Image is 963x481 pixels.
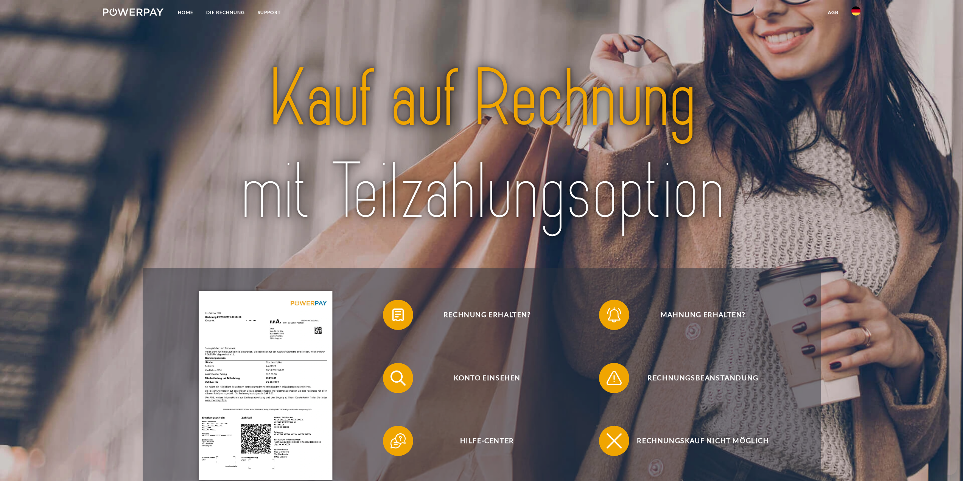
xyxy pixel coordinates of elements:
button: Konto einsehen [383,363,580,393]
img: logo-powerpay-white.svg [103,8,164,16]
button: Rechnungskauf nicht möglich [599,426,796,456]
span: Mahnung erhalten? [610,300,796,330]
button: Rechnung erhalten? [383,300,580,330]
span: Rechnungsbeanstandung [610,363,796,393]
span: Rechnungskauf nicht möglich [610,426,796,456]
button: Rechnungsbeanstandung [599,363,796,393]
img: title-powerpay_de.svg [182,48,781,243]
img: qb_search.svg [389,369,408,388]
img: qb_help.svg [389,431,408,450]
img: qb_bill.svg [389,305,408,324]
iframe: Schaltfläche zum Öffnen des Messaging-Fensters [933,451,957,475]
button: Mahnung erhalten? [599,300,796,330]
a: agb [821,6,845,19]
button: Hilfe-Center [383,426,580,456]
img: qb_warning.svg [605,369,624,388]
span: Rechnung erhalten? [394,300,580,330]
a: Home [171,6,200,19]
img: qb_bell.svg [605,305,624,324]
img: qb_close.svg [605,431,624,450]
a: DIE RECHNUNG [200,6,251,19]
span: Hilfe-Center [394,426,580,456]
a: SUPPORT [251,6,287,19]
span: Konto einsehen [394,363,580,393]
img: single_invoice_powerpay_de.jpg [199,291,332,480]
img: de [851,6,860,16]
